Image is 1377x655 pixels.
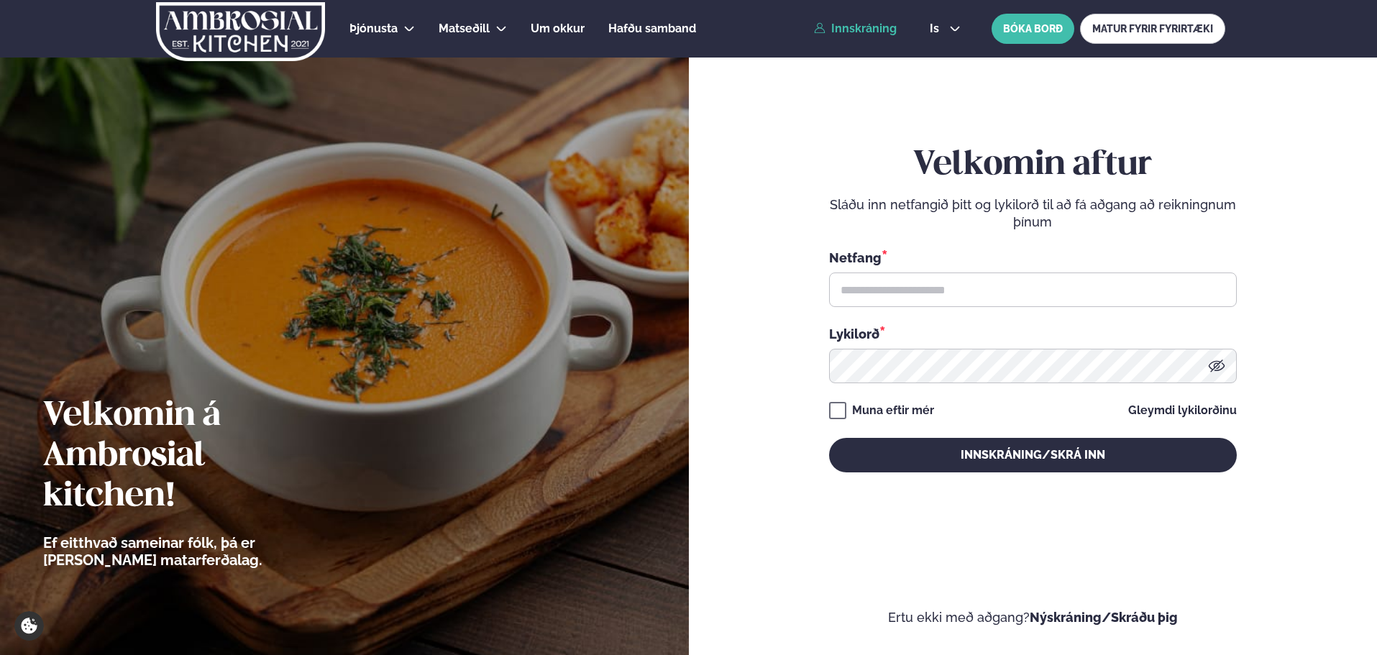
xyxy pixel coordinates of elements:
[155,2,326,61] img: logo
[531,22,585,35] span: Um okkur
[829,248,1237,267] div: Netfang
[1128,405,1237,416] a: Gleymdi lykilorðinu
[1080,14,1225,44] a: MATUR FYRIR FYRIRTÆKI
[608,22,696,35] span: Hafðu samband
[439,20,490,37] a: Matseðill
[732,609,1335,626] p: Ertu ekki með aðgang?
[918,23,972,35] button: is
[349,20,398,37] a: Þjónusta
[930,23,943,35] span: is
[439,22,490,35] span: Matseðill
[43,396,342,517] h2: Velkomin á Ambrosial kitchen!
[43,534,342,569] p: Ef eitthvað sameinar fólk, þá er [PERSON_NAME] matarferðalag.
[349,22,398,35] span: Þjónusta
[1030,610,1178,625] a: Nýskráning/Skráðu þig
[14,611,44,641] a: Cookie settings
[992,14,1074,44] button: BÓKA BORÐ
[829,196,1237,231] p: Sláðu inn netfangið þitt og lykilorð til að fá aðgang að reikningnum þínum
[814,22,897,35] a: Innskráning
[829,324,1237,343] div: Lykilorð
[829,438,1237,472] button: Innskráning/Skrá inn
[829,145,1237,185] h2: Velkomin aftur
[608,20,696,37] a: Hafðu samband
[531,20,585,37] a: Um okkur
